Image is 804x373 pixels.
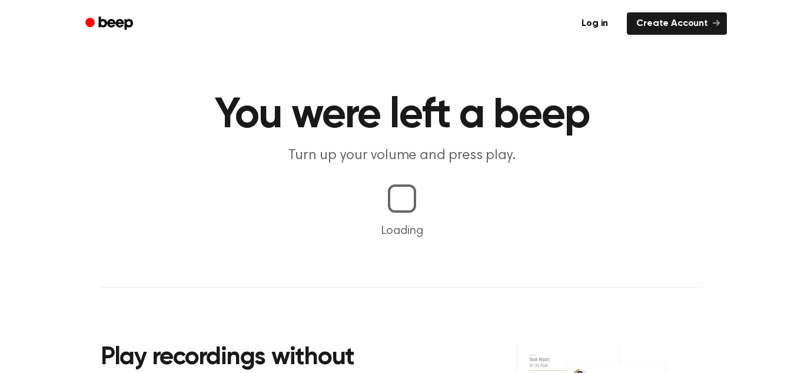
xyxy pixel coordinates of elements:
a: Beep [77,12,144,35]
p: Loading [14,222,790,240]
a: Create Account [627,12,727,35]
h1: You were left a beep [101,94,703,137]
p: Turn up your volume and press play. [176,146,628,166]
a: Log in [570,10,620,37]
